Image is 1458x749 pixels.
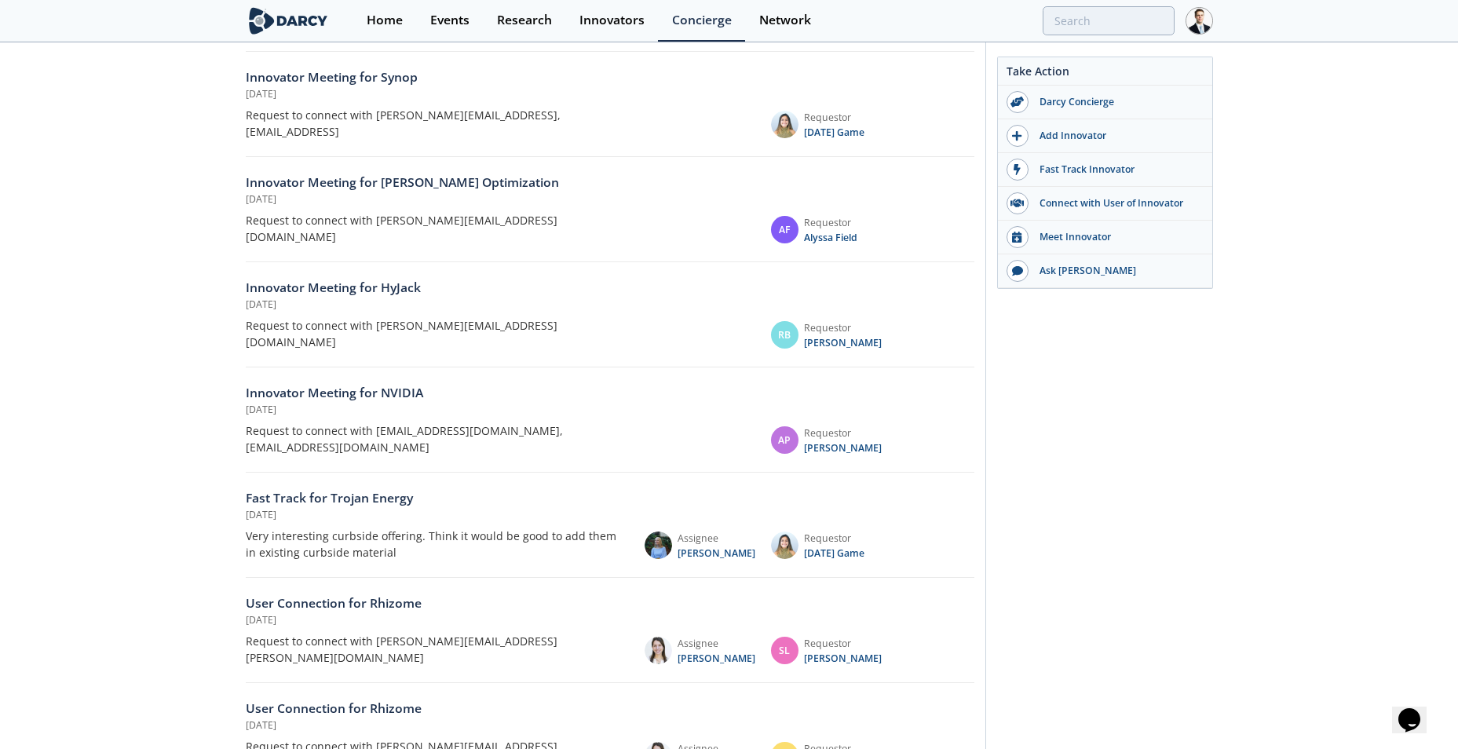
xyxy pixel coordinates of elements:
[381,279,421,296] a: HyJack
[246,87,276,101] div: [DATE]
[246,298,276,312] div: [DATE]
[804,652,882,666] span: [PERSON_NAME]
[1029,163,1204,177] div: Fast Track Innovator
[246,212,628,245] div: Request to connect with [PERSON_NAME][EMAIL_ADDRESS][DOMAIN_NAME]
[1392,686,1442,733] iframe: chat widget
[246,7,331,35] img: logo-wide.svg
[804,336,882,350] span: [PERSON_NAME]
[1186,7,1213,35] img: Profile
[579,14,645,27] div: Innovators
[771,216,798,243] div: AF
[370,700,422,717] a: Rhizome
[804,546,881,561] span: [DATE] Game
[246,279,628,298] div: Innovator Meeting
[1029,129,1204,143] div: Add Innovator
[360,384,378,401] span: for
[678,652,755,666] span: [PERSON_NAME]
[1029,264,1204,278] div: Ask [PERSON_NAME]
[678,532,755,546] div: Assignee
[349,700,367,717] span: for
[678,637,755,651] div: Assignee
[804,426,882,440] div: View Profile
[645,637,672,664] img: qdh7Er9pRiGqDWE5eNkh
[1029,196,1204,210] div: Connect with User of Innovator
[246,594,628,613] div: User Connection
[309,489,327,506] span: for
[771,111,798,138] img: fe5f6b77-19b2-40cc-b031-a01938848d8b
[804,126,881,140] span: [DATE] Game
[246,613,276,627] div: [DATE]
[246,489,628,508] div: Fast Track
[804,216,881,230] div: View Profile
[1029,95,1204,109] div: Darcy Concierge
[246,384,628,403] div: Innovator Meeting
[331,489,413,506] a: Trojan Energy
[804,441,882,455] span: [PERSON_NAME]
[381,384,423,401] a: NVIDIA
[246,107,628,140] div: Request to connect with [PERSON_NAME][EMAIL_ADDRESS], [EMAIL_ADDRESS]
[367,14,403,27] div: Home
[804,111,881,125] div: View Profile
[998,63,1212,86] div: Take Action
[360,174,378,191] span: for
[349,594,367,612] span: for
[246,174,628,192] div: Innovator Meeting
[246,403,276,417] div: [DATE]
[246,718,276,733] div: [DATE]
[246,68,628,87] div: Innovator Meeting
[771,426,798,454] div: AP
[678,546,755,561] span: [PERSON_NAME]
[759,14,811,27] div: Network
[645,532,672,559] img: 48b9ed74-1113-426d-8bd2-6cc133422703
[246,422,628,455] div: Request to connect with [EMAIL_ADDRESS][DOMAIN_NAME], [EMAIL_ADDRESS][DOMAIN_NAME]
[246,192,276,206] div: [DATE]
[370,594,422,612] a: Rhizome
[497,14,552,27] div: Research
[246,508,276,522] div: [DATE]
[360,68,378,86] span: for
[1043,6,1175,35] input: Advanced Search
[771,532,798,559] img: fe5f6b77-19b2-40cc-b031-a01938848d8b
[672,14,732,27] div: Concierge
[771,637,798,664] div: SL
[246,700,628,718] div: User Connection
[381,68,418,86] a: Synop
[804,231,881,245] span: Alyssa Field
[246,633,628,666] div: Request to connect with [PERSON_NAME][EMAIL_ADDRESS][PERSON_NAME][DOMAIN_NAME]
[430,14,470,27] div: Events
[804,637,882,651] div: View Profile
[804,321,882,335] div: View Profile
[381,174,559,191] a: [PERSON_NAME] Optimization
[804,532,881,546] div: View Profile
[246,528,628,561] div: Very interesting curbside offering. Think it would be good to add them in existing curbside material
[246,317,628,350] div: Request to connect with [PERSON_NAME][EMAIL_ADDRESS][DOMAIN_NAME]
[360,279,378,296] span: for
[771,321,798,349] div: RB
[1029,230,1204,244] div: Meet Innovator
